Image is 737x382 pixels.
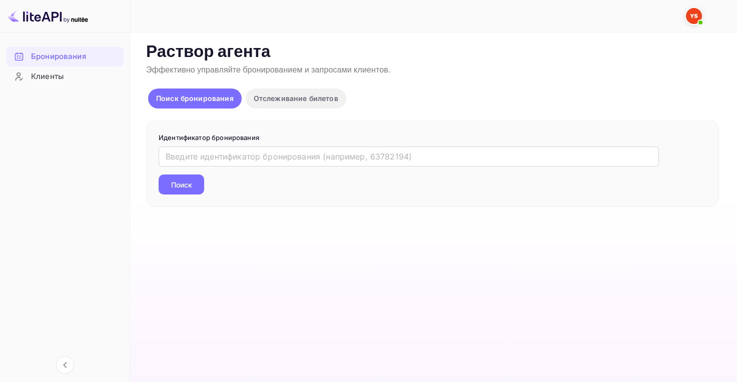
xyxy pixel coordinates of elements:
[686,8,702,24] img: Служба Поддержки Яндекса
[159,174,204,194] button: Поиск
[146,65,390,75] ya-tr-span: Эффективно управляйте бронированием и запросами клиентов.
[6,67,124,85] a: Клиенты
[156,94,234,102] ya-tr-span: Поиск бронирования
[6,47,124,65] a: Бронирования
[8,8,88,24] img: Логотип LiteAPI
[159,146,659,166] input: Введите идентификатор бронирования (например, 63782194)
[31,71,64,82] ya-tr-span: Клиенты
[56,356,74,374] button: Свернуть навигацию
[6,67,124,86] div: Клиенты
[159,133,259,141] ya-tr-span: Идентификатор бронирования
[6,47,124,66] div: Бронирования
[146,41,271,63] ya-tr-span: Раствор агента
[171,179,192,190] ya-tr-span: Поиск
[254,94,338,102] ya-tr-span: Отслеживание билетов
[31,51,86,62] ya-tr-span: Бронирования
